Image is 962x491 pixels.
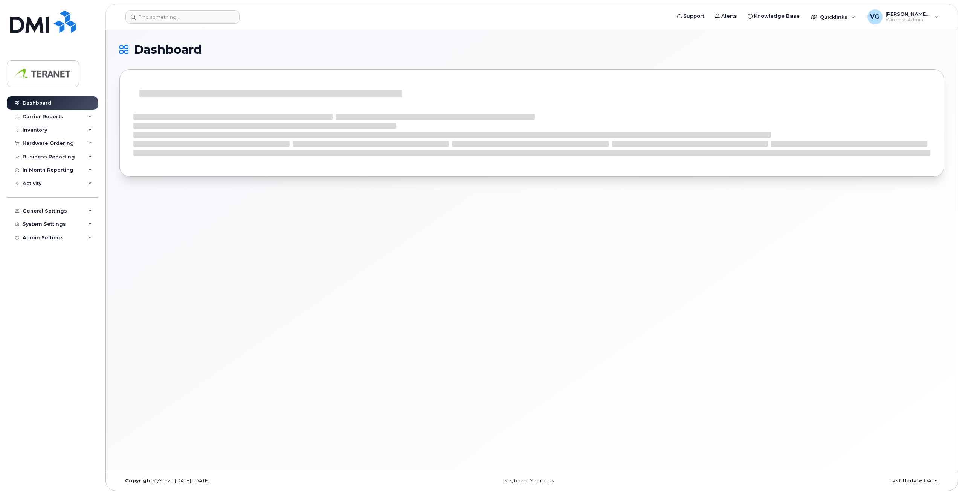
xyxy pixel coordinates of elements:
[504,478,554,483] a: Keyboard Shortcuts
[125,478,152,483] strong: Copyright
[134,44,202,55] span: Dashboard
[119,478,394,484] div: MyServe [DATE]–[DATE]
[669,478,944,484] div: [DATE]
[889,478,922,483] strong: Last Update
